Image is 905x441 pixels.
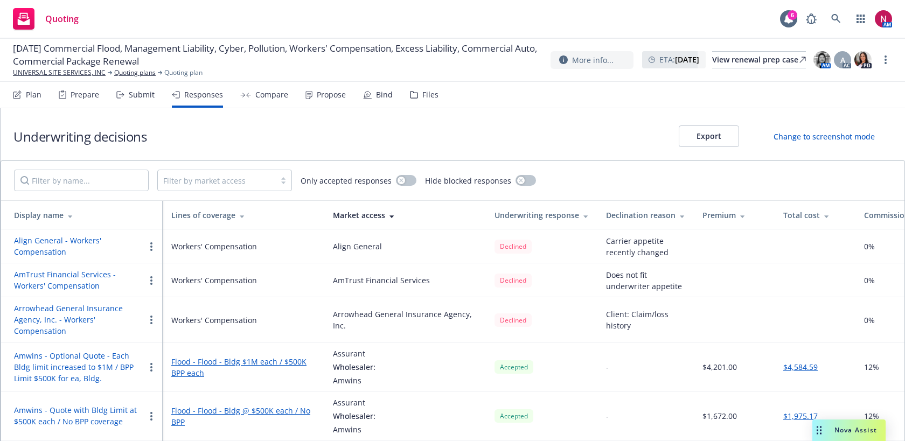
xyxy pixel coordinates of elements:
[422,90,438,99] div: Files
[702,410,737,422] div: $1,672.00
[255,90,288,99] div: Compare
[14,404,145,427] button: Amwins - Quote with Bldg Limit at $500K each / No BPP coverage
[864,241,875,252] span: 0%
[495,239,532,253] span: Declined
[333,424,375,435] div: Amwins
[164,68,203,78] span: Quoting plan
[495,313,532,327] span: Declined
[702,361,737,373] div: $4,201.00
[495,209,589,221] div: Underwriting response
[783,410,818,422] button: $1,975.17
[864,361,879,373] span: 12%
[788,10,797,20] div: 6
[301,175,392,186] span: Only accepted responses
[333,348,375,359] div: Assurant
[376,90,393,99] div: Bind
[606,361,609,373] div: -
[333,397,375,408] div: Assurant
[171,209,316,221] div: Lines of coverage
[171,356,316,379] a: Flood - Flood - Bldg $1M each / $500K BPP each
[333,209,477,221] div: Market access
[659,54,699,65] span: ETA :
[864,410,879,422] span: 12%
[864,275,875,286] span: 0%
[850,8,872,30] a: Switch app
[333,410,375,422] div: Wholesaler:
[712,52,806,68] div: View renewal prep case
[854,51,872,68] img: photo
[606,309,685,331] div: Client: Claim/loss history
[333,241,382,252] div: Align General
[606,269,685,292] div: Does not fit underwriter appetite
[812,419,826,441] div: Drag to move
[783,209,847,221] div: Total cost
[712,51,806,68] a: View renewal prep case
[71,90,99,99] div: Prepare
[756,125,892,147] button: Change to screenshot mode
[840,54,845,66] span: A
[606,235,685,258] div: Carrier appetite recently changed
[14,209,154,221] div: Display name
[317,90,346,99] div: Propose
[834,425,877,435] span: Nova Assist
[26,90,41,99] div: Plan
[702,209,766,221] div: Premium
[171,405,316,428] a: Flood - Flood - Bldg @ $500K each / No BPP
[45,15,79,23] span: Quoting
[864,314,875,326] span: 0%
[675,54,699,65] strong: [DATE]
[14,303,145,337] button: Arrowhead General Insurance Agency, Inc. - Workers' Compensation
[13,128,147,145] h1: Underwriting decisions
[495,240,532,253] div: Declined
[14,170,149,191] input: Filter by name...
[425,175,511,186] span: Hide blocked responses
[129,90,155,99] div: Submit
[333,309,477,331] div: Arrowhead General Insurance Agency, Inc.
[14,235,145,257] button: Align General - Workers' Compensation
[783,361,818,373] button: $4,584.59
[800,8,822,30] a: Report a Bug
[774,131,875,142] div: Change to screenshot mode
[13,42,542,68] span: [DATE] Commercial Flood, Management Liability, Cyber, Pollution, Workers' Compensation, Excess Li...
[679,125,739,147] button: Export
[114,68,156,78] a: Quoting plans
[171,275,257,286] div: Workers' Compensation
[825,8,847,30] a: Search
[171,314,257,326] div: Workers' Compensation
[333,361,375,373] div: Wholesaler:
[813,51,831,68] img: photo
[171,241,257,252] div: Workers' Compensation
[333,375,375,386] div: Amwins
[812,419,886,441] button: Nova Assist
[14,269,145,291] button: AmTrust Financial Services - Workers' Compensation
[495,273,532,287] span: Declined
[879,53,892,66] a: more
[184,90,223,99] div: Responses
[572,54,614,66] span: More info...
[333,275,430,286] div: AmTrust Financial Services
[495,360,533,374] div: Accepted
[606,410,609,422] div: -
[14,350,145,384] button: Amwins - Optional Quote - Each Bldg limit increased to $1M / BPP Limit $500K for ea, Bldg.
[495,409,533,423] div: Accepted
[606,209,685,221] div: Declination reason
[495,274,532,287] div: Declined
[875,10,892,27] img: photo
[551,51,633,69] button: More info...
[13,68,106,78] a: UNIVERSAL SITE SERVICES, INC
[495,313,532,327] div: Declined
[9,4,83,34] a: Quoting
